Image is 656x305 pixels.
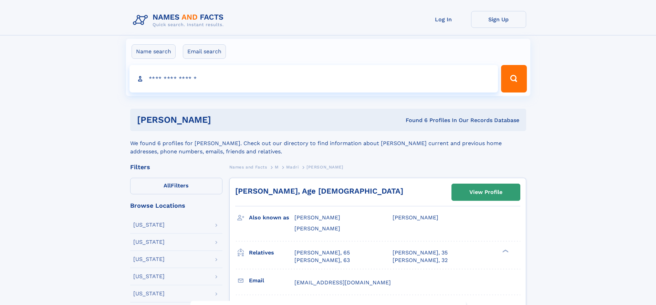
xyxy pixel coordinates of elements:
[249,275,294,286] h3: Email
[130,178,222,194] label: Filters
[393,214,438,221] span: [PERSON_NAME]
[275,163,279,171] a: M
[294,225,340,232] span: [PERSON_NAME]
[133,274,165,279] div: [US_STATE]
[235,187,403,195] a: [PERSON_NAME], Age [DEMOGRAPHIC_DATA]
[286,165,299,170] span: Madri
[452,184,520,200] a: View Profile
[130,203,222,209] div: Browse Locations
[183,44,226,59] label: Email search
[306,165,343,170] span: [PERSON_NAME]
[416,11,471,28] a: Log In
[229,163,267,171] a: Names and Facts
[133,239,165,245] div: [US_STATE]
[501,249,509,253] div: ❯
[275,165,279,170] span: M
[294,279,391,286] span: [EMAIL_ADDRESS][DOMAIN_NAME]
[393,257,448,264] a: [PERSON_NAME], 32
[137,116,309,124] h1: [PERSON_NAME]
[133,257,165,262] div: [US_STATE]
[164,182,171,189] span: All
[133,222,165,228] div: [US_STATE]
[129,65,498,92] input: search input
[393,249,448,257] a: [PERSON_NAME], 35
[130,11,229,30] img: Logo Names and Facts
[130,131,526,156] div: We found 6 profiles for [PERSON_NAME]. Check out our directory to find information about [PERSON_...
[286,163,299,171] a: Madri
[294,214,340,221] span: [PERSON_NAME]
[469,184,502,200] div: View Profile
[501,65,527,92] button: Search Button
[249,247,294,259] h3: Relatives
[471,11,526,28] a: Sign Up
[294,249,350,257] a: [PERSON_NAME], 65
[132,44,176,59] label: Name search
[133,291,165,296] div: [US_STATE]
[130,164,222,170] div: Filters
[308,117,519,124] div: Found 6 Profiles In Our Records Database
[294,257,350,264] a: [PERSON_NAME], 63
[249,212,294,224] h3: Also known as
